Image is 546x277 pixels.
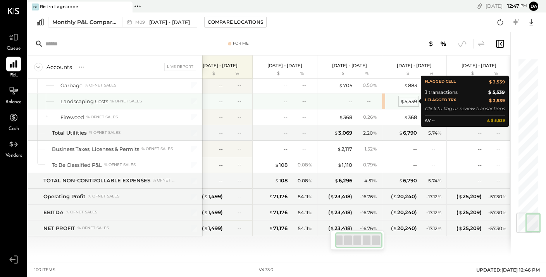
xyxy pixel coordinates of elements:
div: % of NET SALES [88,194,119,199]
span: % [437,193,442,199]
a: P&L [0,57,27,79]
div: Compare Locations [208,19,263,25]
div: -- [238,161,248,168]
div: ( 23,418 ) [328,209,352,216]
span: % [502,225,506,231]
span: % [373,177,377,184]
div: -- [238,114,248,120]
span: $ [458,193,463,199]
div: For Me [233,41,249,46]
div: -- [238,130,248,136]
span: % [373,161,377,168]
div: 883 [404,82,417,89]
span: % [502,193,506,199]
div: ( 1,499 ) [202,193,223,200]
div: [DATE] [486,2,527,10]
span: % [373,82,377,88]
div: $ [386,71,417,77]
div: BL [32,3,39,10]
div: $ [321,71,352,77]
div: 5,539 [400,98,417,105]
div: 71,176 [269,225,288,232]
div: -- [302,114,312,120]
a: Balance [0,83,27,106]
div: NET PROFIT [43,225,75,232]
span: % [437,177,442,184]
div: To Be Classified P&L [52,161,102,169]
div: -- [219,161,223,169]
div: -- [238,82,248,88]
div: -- [302,82,312,88]
div: Garbage [60,82,83,89]
div: -- [238,209,248,216]
span: $ [338,162,342,168]
div: -- [219,177,223,184]
div: -- [238,98,248,104]
div: $ [192,71,223,77]
button: Compare Locations [204,17,267,28]
span: % [308,177,312,184]
div: -- [496,177,506,184]
div: Live Report [164,63,196,71]
div: EBITDA [43,209,64,216]
div: -- [302,145,312,152]
div: -- [478,145,482,153]
div: 0.08 [298,177,312,184]
span: $ [393,209,397,215]
span: $ [269,209,273,215]
div: -- [238,193,248,200]
div: 705 [339,82,352,89]
div: Operating Profit [43,193,86,200]
div: 5.74 [428,177,442,184]
span: pm [520,3,527,9]
span: Vendors [5,152,22,159]
div: 6,790 [399,177,417,184]
div: -- [284,129,288,137]
div: % of NET SALES [89,130,121,135]
div: -- [219,129,223,137]
div: -- [219,82,223,89]
div: Landscaping Costs [60,98,108,105]
div: 3,069 [334,129,352,137]
div: ( 25,209 ) [456,225,482,232]
div: ( 20,240 ) [391,193,417,200]
div: AV -- [425,118,435,124]
span: $ [330,225,334,231]
div: % [289,71,315,77]
div: % of NET SALES [153,178,176,183]
span: $ [393,225,397,231]
div: -- [219,114,223,121]
div: -- [302,130,312,136]
div: $ [257,71,288,77]
div: - 17.12 [426,193,442,200]
div: -- [284,114,288,121]
div: -- [432,161,442,168]
span: $ [204,225,208,231]
div: ( 1,499 ) [202,209,223,216]
div: - 57.30 [488,193,506,200]
div: 54.11 [298,209,312,216]
span: $ [393,193,397,199]
div: -- [238,177,248,184]
span: % [502,209,506,215]
div: 0.50 [363,82,377,89]
div: 6,296 [334,177,352,184]
div: % of NET SALES [78,225,109,231]
span: $ [399,130,403,136]
div: TOTAL NON-CONTROLLABLE EXPENSES [43,177,150,184]
div: 2.20 [363,130,377,137]
p: [DATE] - [DATE] [267,63,302,68]
span: P&L [9,72,18,79]
span: $ [458,209,463,215]
div: -- [238,225,248,232]
div: ( 25,209 ) [456,209,482,216]
span: Balance [5,99,22,106]
div: 108 [275,177,288,184]
div: 71,176 [269,209,288,216]
span: $ [269,225,273,231]
div: % of NET SALES [86,114,118,120]
span: % [373,130,377,136]
div: -- [496,161,506,168]
span: $ [204,193,208,199]
div: Click to flag or review transactions [425,105,505,113]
